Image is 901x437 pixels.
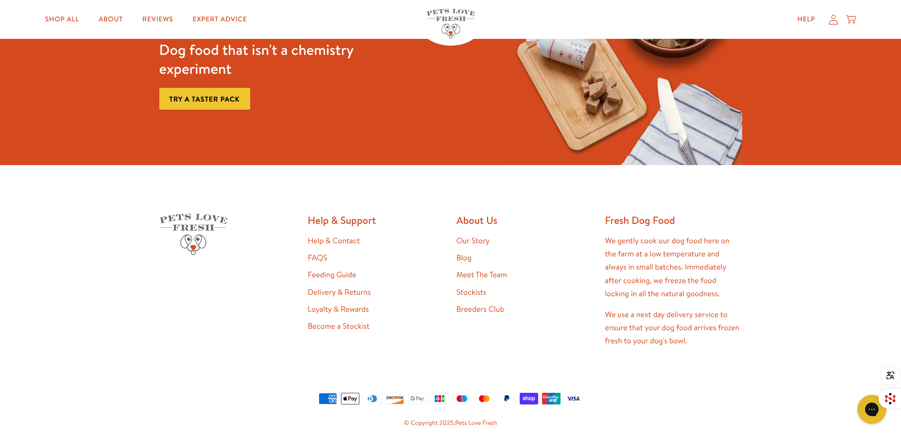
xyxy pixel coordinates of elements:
h2: Help & Support [308,214,445,227]
a: Feeding Guide [308,269,357,280]
a: Expert Advice [185,10,255,29]
a: Delivery & Returns [308,287,371,298]
a: Stockists [457,287,487,298]
a: Breeders Club [457,304,504,315]
img: Pets Love Fresh [159,214,227,255]
a: Help [790,10,823,29]
a: Shop All [37,10,87,29]
h2: Fresh Dog Food [605,214,742,227]
a: Our Story [457,235,490,246]
h3: Dog food that isn't a chemistry experiment [159,40,398,78]
p: We use a next day delivery service to ensure that your dog food arrives frozen fresh to your dog'... [605,308,742,348]
a: Pets Love Fresh [455,419,497,427]
iframe: Gorgias live chat messenger [852,391,891,427]
a: About [91,10,131,29]
a: Become a Stockist [308,321,370,332]
h2: About Us [457,214,594,227]
small: © Copyright 2025, [159,418,742,429]
a: Help & Contact [308,235,360,246]
p: We gently cook our dog food here on the farm at a low temperature and always in small batches. Im... [605,235,742,301]
a: FAQS [308,252,327,263]
a: Reviews [135,10,181,29]
a: Blog [457,252,472,263]
a: Meet The Team [457,269,507,280]
img: Pets Love Fresh [426,9,475,38]
a: Try a taster pack [159,88,250,110]
a: Loyalty & Rewards [308,304,369,315]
